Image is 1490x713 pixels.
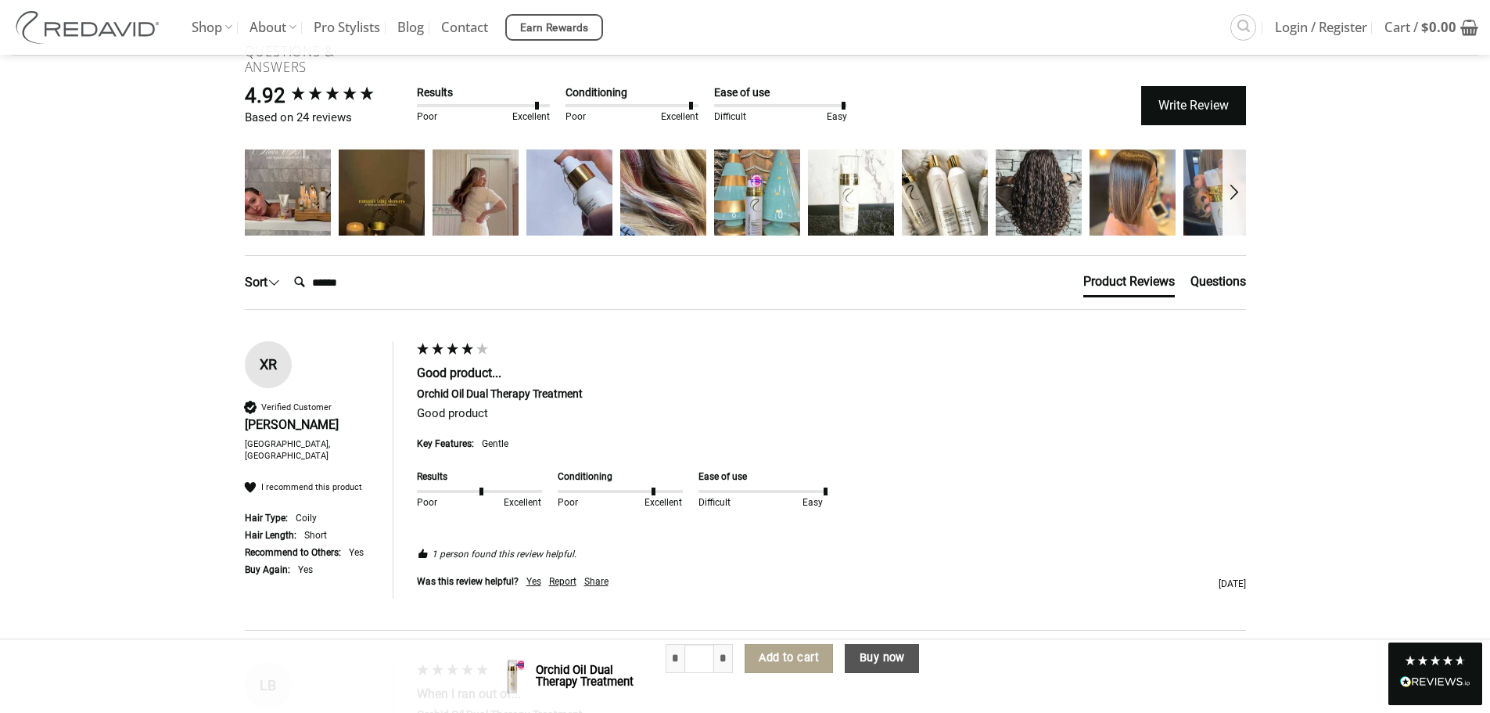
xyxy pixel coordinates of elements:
div: Easy [783,496,823,510]
input: Increase quantity of Orchid Oil Dual Therapy Treatment [714,644,733,674]
div: Results [417,470,542,484]
div: Hair Type: [245,512,288,525]
span: Cart / [1384,8,1456,47]
div: Was this review helpful? [417,575,519,589]
div: Poor [565,110,609,124]
div: Difficult [714,110,757,124]
div: Verified Customer [261,402,332,413]
button: Buy now [845,644,919,674]
bdi: 0.00 [1421,18,1456,36]
span: $ [1421,18,1429,36]
div: Ease of use [714,85,847,101]
div: Conditioning [558,470,683,484]
div: Ease of use [698,470,824,484]
div: Yes [298,564,313,577]
input: Reduce quantity of Orchid Oil Dual Therapy Treatment [666,644,684,674]
div: Poor [558,496,598,510]
div: Easy [804,110,847,124]
a: Earn Rewards [505,14,603,41]
div: Poor [417,496,457,510]
div: Poor [417,110,460,124]
div: Yes [349,546,364,560]
img: Review Image [902,149,988,236]
div: Buy Again: [245,564,290,577]
div: Read All Reviews [1388,643,1482,705]
img: Review Image - Orchid Oil Dual Therapy Treatment [620,149,706,236]
div: 4.8 Stars [1404,654,1467,667]
div: Questions [1190,273,1246,290]
div: Excellent [501,496,541,510]
h5: Questions & Answers [245,44,392,75]
div: Based on 24 reviews [245,110,409,126]
img: Review Image [1183,149,1269,236]
img: Review Image [433,149,519,236]
div: Product Reviews [1083,273,1175,290]
img: REDAVID Orchid Oil Dual Therapy ~ Award Winning Curl Care [501,658,525,693]
div: Report [549,575,576,589]
img: Review Image [526,149,612,236]
input: Product quantity [684,644,713,674]
strong: Orchid Oil Dual Therapy Treatment [536,663,634,689]
div: Recommend to Others: [245,546,341,560]
div: [PERSON_NAME] [245,416,377,434]
img: Review Image [339,149,425,236]
div: Good product [417,405,1246,422]
img: Review Image [996,149,1082,236]
div: I recommend this product [261,481,362,493]
img: Review Image [1090,149,1176,236]
span: Earn Rewards [520,20,589,37]
input: Search [288,267,413,298]
div: Hair Length: [245,529,296,542]
div: Gentle [482,438,508,451]
div: Share [584,575,609,589]
button: Add to cart [745,644,834,674]
div: Sort [245,274,280,291]
div: 4.92 [245,81,285,110]
img: Review Image [714,149,800,236]
img: Review Image [245,149,331,236]
img: REDAVID Salon Products | United States [12,11,168,44]
div: 4 star rating [415,341,490,362]
a: Search [1230,14,1256,40]
img: REVIEWS.io [1400,676,1470,687]
div: Difficult [698,496,738,510]
div: Coily [296,512,317,525]
div: Short [304,529,327,542]
em: 1 person found this review helpful. [432,548,576,561]
div: Key Features: [417,438,474,451]
label: Search: [287,266,288,267]
div: Reviews Tabs [1083,272,1246,304]
span: Login / Register [1275,8,1367,47]
div: 4.92 star rating [289,85,375,107]
div: [GEOGRAPHIC_DATA], [GEOGRAPHIC_DATA] [245,438,377,463]
div: Excellent [507,110,550,124]
div: Good product... [417,365,1246,382]
div: Excellent [642,496,682,510]
div: Conditioning [565,85,698,101]
div: Write Review [1141,86,1246,125]
div: Orchid Oil Dual Therapy Treatment [417,387,1246,402]
div: Read All Reviews [1400,673,1470,693]
div: Overall product rating out of 5: 4.92 [245,81,409,110]
div: Yes [526,575,541,589]
div: Results [417,85,550,101]
div: Excellent [655,110,698,124]
img: Review Image [808,149,894,236]
div: XR [245,353,292,376]
div: [DATE] [616,578,1246,591]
